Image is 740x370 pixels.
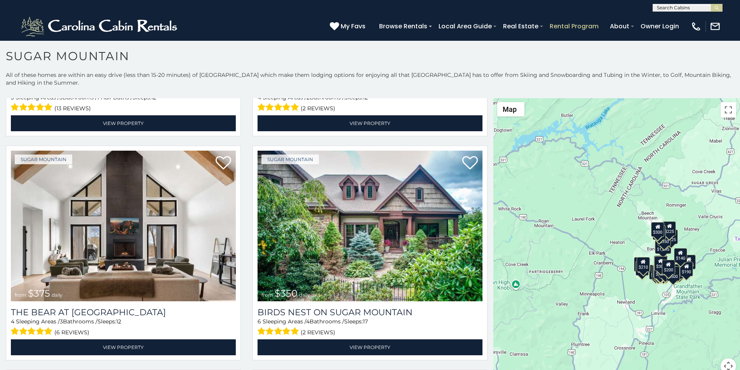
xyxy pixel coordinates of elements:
span: 4 [258,94,261,101]
button: Change map style [497,102,524,116]
span: (13 reviews) [54,103,91,113]
a: My Favs [330,21,367,31]
a: Add to favorites [216,155,231,172]
div: $355 [636,261,649,276]
a: View Property [258,339,482,355]
img: The Bear At Sugar Mountain [11,151,236,301]
div: $200 [662,260,675,274]
img: mail-regular-white.png [710,21,721,32]
a: Birds Nest On Sugar Mountain from $350 daily [258,151,482,301]
img: White-1-2.png [19,15,181,38]
span: 4 [11,318,14,325]
span: 3 [60,318,63,325]
a: Local Area Guide [435,19,496,33]
div: $155 [683,255,696,269]
div: $195 [670,264,684,279]
div: $375 [654,264,667,279]
a: Owner Login [637,19,683,33]
a: Rental Program [546,19,602,33]
div: $140 [674,248,687,263]
div: Sleeping Areas / Bathrooms / Sleeps: [258,318,482,337]
span: 4 [306,318,310,325]
div: Sleeping Areas / Bathrooms / Sleeps: [258,94,482,113]
span: 3 [59,94,63,101]
a: The Bear At [GEOGRAPHIC_DATA] [11,307,236,318]
a: View Property [11,339,236,355]
span: $375 [28,288,50,299]
span: 6 [258,318,261,325]
span: daily [52,292,63,298]
span: (2 reviews) [301,103,335,113]
div: Sleeping Areas / Bathrooms / Sleeps: [11,318,236,337]
a: About [606,19,633,33]
div: $265 [655,255,668,270]
div: $155 [652,265,665,280]
a: The Bear At Sugar Mountain from $375 daily [11,151,236,301]
span: $350 [275,288,298,299]
span: 12 [363,94,368,101]
span: from [261,292,273,298]
a: View Property [258,115,482,131]
h3: The Bear At Sugar Mountain [11,307,236,318]
a: Sugar Mountain [15,155,72,164]
span: from [15,292,26,298]
a: Add to favorites [462,155,478,172]
div: $210 [637,257,650,272]
span: Map [503,105,517,113]
button: Toggle fullscreen view [721,102,736,118]
div: $240 [634,257,647,272]
span: 5 [11,94,14,101]
div: $190 [680,262,693,276]
span: daily [299,292,310,298]
span: 12 [151,94,156,101]
div: Sleeping Areas / Bathrooms / Sleeps: [11,94,236,113]
div: $225 [663,221,676,236]
div: $125 [665,229,678,244]
a: View Property [11,115,236,131]
div: $190 [654,255,667,270]
span: (6 reviews) [54,327,89,337]
span: (2 reviews) [301,327,335,337]
img: Birds Nest On Sugar Mountain [258,151,482,301]
div: $1,095 [655,239,671,254]
div: $300 [651,222,665,237]
a: Sugar Mountain [261,155,319,164]
a: Browse Rentals [375,19,431,33]
img: phone-regular-white.png [691,21,702,32]
a: Birds Nest On Sugar Mountain [258,307,482,318]
div: $300 [654,256,667,271]
span: My Favs [341,21,366,31]
span: 2 [306,94,310,101]
a: Real Estate [499,19,542,33]
span: 17 [363,318,368,325]
span: 12 [116,318,121,325]
span: 1 Half Baths / [97,94,132,101]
